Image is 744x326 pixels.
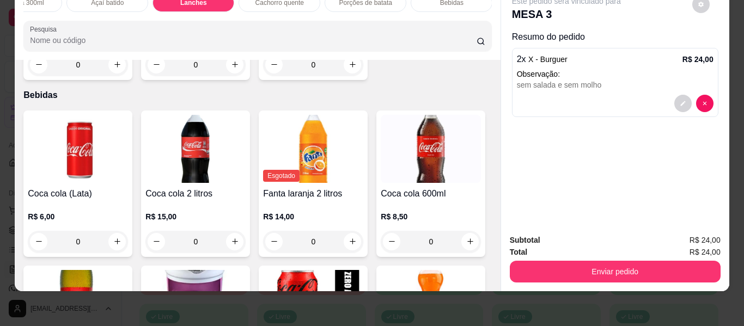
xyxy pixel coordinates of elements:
[145,115,246,183] img: product-image
[30,24,60,34] label: Pesquisa
[263,115,363,183] img: product-image
[690,234,721,246] span: R$ 24,00
[461,233,479,250] button: increase-product-quantity
[226,233,243,250] button: increase-product-quantity
[145,187,246,200] h4: Coca cola 2 litros
[263,211,363,222] p: R$ 14,00
[381,115,481,183] img: product-image
[226,56,243,73] button: increase-product-quantity
[28,187,128,200] h4: Coca cola (Lata)
[682,54,713,65] p: R$ 24,00
[696,95,713,112] button: decrease-product-quantity
[512,7,621,22] p: MESA 3
[674,95,692,112] button: decrease-product-quantity
[510,261,721,282] button: Enviar pedido
[263,170,300,182] span: Esgotado
[344,56,361,73] button: increase-product-quantity
[148,233,165,250] button: decrease-product-quantity
[23,89,491,102] p: Bebidas
[344,233,361,250] button: increase-product-quantity
[108,56,126,73] button: increase-product-quantity
[383,233,400,250] button: decrease-product-quantity
[265,56,283,73] button: decrease-product-quantity
[381,211,481,222] p: R$ 8,50
[517,53,568,66] p: 2 x
[28,211,128,222] p: R$ 6,00
[517,69,713,79] p: Observação:
[510,236,540,244] strong: Subtotal
[30,233,47,250] button: decrease-product-quantity
[690,246,721,258] span: R$ 24,00
[108,233,126,250] button: increase-product-quantity
[30,56,47,73] button: decrease-product-quantity
[263,187,363,200] h4: Fanta laranja 2 litros
[528,55,568,64] span: X - Burguer
[512,30,718,44] p: Resumo do pedido
[510,248,527,256] strong: Total
[30,35,477,46] input: Pesquisa
[148,56,165,73] button: decrease-product-quantity
[381,187,481,200] h4: Coca cola 600ml
[145,211,246,222] p: R$ 15,00
[28,115,128,183] img: product-image
[265,233,283,250] button: decrease-product-quantity
[517,79,713,90] div: sem salada e sem molho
